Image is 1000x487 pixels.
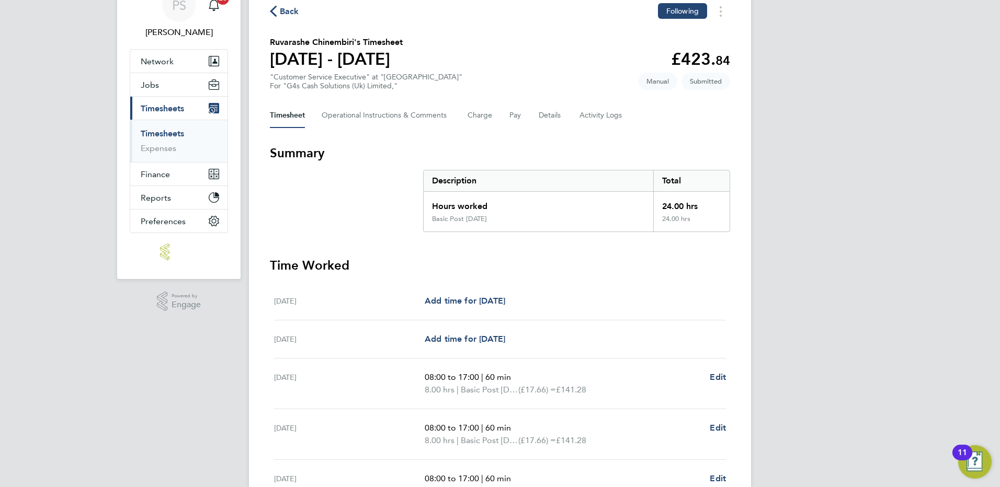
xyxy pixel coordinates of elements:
img: lloydrecruitment-logo-retina.png [160,243,198,260]
button: Pay [509,103,522,128]
div: 24.00 hrs [653,192,730,215]
div: Timesheets [130,120,228,162]
span: Add time for [DATE] [425,296,505,306]
span: This timesheet is Submitted. [681,73,730,90]
button: Timesheets Menu [711,3,730,19]
a: Edit [710,422,726,434]
span: 08:00 to 17:00 [425,372,479,382]
a: Powered byEngage [157,292,201,311]
button: Details [539,103,563,128]
a: Add time for [DATE] [425,295,505,307]
button: Following [658,3,707,19]
span: Basic Post [DATE] [461,434,518,447]
span: 84 [715,53,730,68]
button: Open Resource Center, 11 new notifications [958,445,992,479]
h2: Ruvarashe Chinembiri's Timesheet [270,36,403,49]
span: | [457,385,459,395]
a: Add time for [DATE] [425,333,505,345]
button: Finance [130,163,228,185]
button: Charge [468,103,493,128]
button: Operational Instructions & Comments [322,103,451,128]
div: 24.00 hrs [653,215,730,231]
span: Network [141,56,174,66]
a: Edit [710,472,726,485]
div: Summary [423,170,730,232]
button: Reports [130,186,228,209]
span: Engage [172,300,201,309]
span: This timesheet was manually created. [638,73,677,90]
button: Network [130,50,228,73]
span: Edit [710,473,726,483]
div: Basic Post [DATE] [432,215,487,223]
div: [DATE] [274,371,425,396]
span: 60 min [485,372,511,382]
button: Timesheets [130,97,228,120]
span: Edit [710,372,726,382]
button: Timesheet [270,103,305,128]
span: Edit [710,423,726,433]
button: Activity Logs [579,103,623,128]
span: Back [280,5,299,18]
span: (£17.66) = [518,385,556,395]
span: Reports [141,193,171,203]
span: 8.00 hrs [425,385,454,395]
a: Go to home page [130,243,228,260]
span: Preferences [141,216,186,226]
button: Jobs [130,73,228,96]
a: Expenses [141,143,176,153]
span: Add time for [DATE] [425,334,505,344]
button: Preferences [130,210,228,233]
div: 11 [958,453,967,466]
div: [DATE] [274,422,425,447]
span: Timesheets [141,103,184,113]
span: 08:00 to 17:00 [425,423,479,433]
span: Powered by [172,292,201,300]
span: Following [666,6,699,16]
h1: [DATE] - [DATE] [270,49,403,69]
span: (£17.66) = [518,435,556,445]
div: [DATE] [274,295,425,307]
a: Timesheets [141,129,184,138]
div: For "G4s Cash Solutions (Uk) Limited," [270,82,462,90]
app-decimal: £423. [671,49,730,69]
span: £141.28 [556,385,586,395]
span: Jobs [141,80,159,90]
span: | [481,372,483,382]
span: Basic Post [DATE] [461,384,518,396]
span: | [481,423,483,433]
h3: Summary [270,145,730,161]
div: "Customer Service Executive" at "[GEOGRAPHIC_DATA]" [270,73,462,90]
a: Edit [710,371,726,384]
span: Finance [141,169,170,179]
span: Pippa Scarborough [130,26,228,39]
span: | [481,473,483,483]
div: Hours worked [424,192,653,215]
span: | [457,435,459,445]
div: [DATE] [274,333,425,345]
span: 08:00 to 17:00 [425,473,479,483]
button: Back [270,5,299,18]
div: Total [653,170,730,191]
span: 8.00 hrs [425,435,454,445]
span: 60 min [485,473,511,483]
span: £141.28 [556,435,586,445]
h3: Time Worked [270,257,730,274]
span: 60 min [485,423,511,433]
div: Description [424,170,653,191]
